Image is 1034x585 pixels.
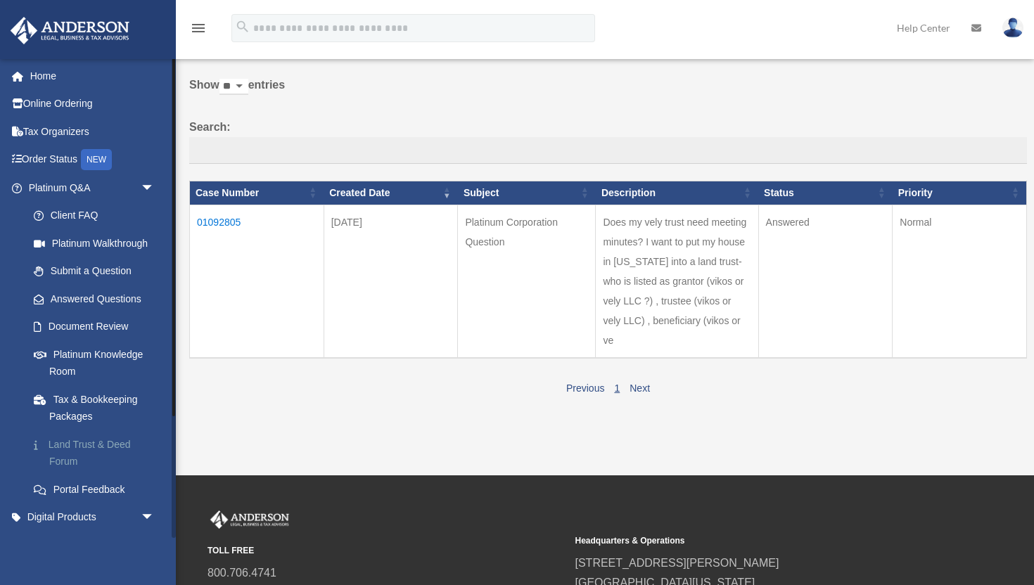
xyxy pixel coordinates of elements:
[20,430,176,475] a: Land Trust & Deed Forum
[20,475,176,503] a: Portal Feedback
[10,503,176,532] a: Digital Productsarrow_drop_down
[81,149,112,170] div: NEW
[141,503,169,532] span: arrow_drop_down
[6,17,134,44] img: Anderson Advisors Platinum Portal
[20,340,176,385] a: Platinum Knowledge Room
[596,205,758,358] td: Does my vely trust need meeting minutes? I want to put my house in [US_STATE] into a land trust- ...
[141,174,169,202] span: arrow_drop_down
[758,181,893,205] th: Status: activate to sort column ascending
[190,25,207,37] a: menu
[324,181,458,205] th: Created Date: activate to sort column ascending
[596,181,758,205] th: Description: activate to sort column ascending
[630,382,650,394] a: Next
[190,181,324,205] th: Case Number: activate to sort column ascending
[10,146,176,174] a: Order StatusNEW
[458,181,596,205] th: Subject: activate to sort column ascending
[20,257,176,285] a: Submit a Question
[20,285,169,313] a: Answered Questions
[458,205,596,358] td: Platinum Corporation Question
[614,382,620,394] a: 1
[189,137,1027,164] input: Search:
[208,510,292,529] img: Anderson Advisors Platinum Portal
[208,544,566,558] small: TOLL FREE
[10,174,176,202] a: Platinum Q&Aarrow_drop_down
[575,534,933,548] small: Headquarters & Operations
[1002,18,1023,38] img: User Pic
[10,531,176,559] a: My Entitiesarrow_drop_down
[10,62,176,90] a: Home
[20,385,176,430] a: Tax & Bookkeeping Packages
[20,229,176,257] a: Platinum Walkthrough
[235,19,250,34] i: search
[575,557,779,569] a: [STREET_ADDRESS][PERSON_NAME]
[20,313,176,341] a: Document Review
[190,20,207,37] i: menu
[208,567,276,579] a: 800.706.4741
[190,205,324,358] td: 01092805
[324,205,458,358] td: [DATE]
[10,90,176,118] a: Online Ordering
[189,75,1027,109] label: Show entries
[758,205,893,358] td: Answered
[189,117,1027,164] label: Search:
[10,117,176,146] a: Tax Organizers
[893,181,1027,205] th: Priority: activate to sort column ascending
[141,531,169,560] span: arrow_drop_down
[20,202,176,230] a: Client FAQ
[219,79,248,95] select: Showentries
[566,382,604,394] a: Previous
[893,205,1027,358] td: Normal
